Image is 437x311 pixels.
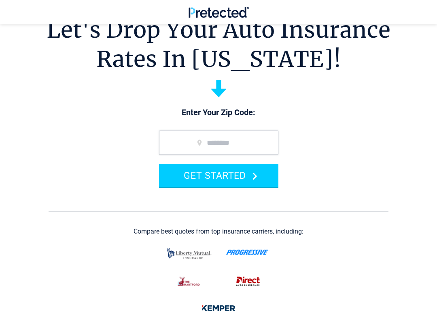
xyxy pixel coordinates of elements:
[189,7,249,18] img: Pretected Logo
[47,15,390,74] h1: Let's Drop Your Auto Insurance Rates In [US_STATE]!
[151,107,286,118] p: Enter Your Zip Code:
[165,244,214,263] img: liberty
[173,273,205,290] img: thehartford
[159,164,278,187] button: GET STARTED
[232,273,264,290] img: direct
[134,228,303,235] div: Compare best quotes from top insurance carriers, including:
[226,249,269,255] img: progressive
[159,131,278,155] input: zip code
